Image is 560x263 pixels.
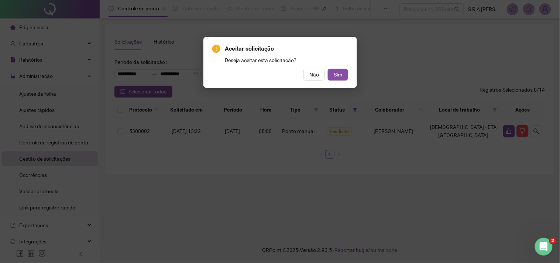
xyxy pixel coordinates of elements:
[550,238,556,244] span: 2
[334,71,342,79] span: Sim
[303,69,325,81] button: Não
[328,69,348,81] button: Sim
[309,71,319,79] span: Não
[535,238,553,256] iframe: Intercom live chat
[212,45,220,53] span: exclamation-circle
[225,56,348,64] div: Deseja aceitar esta solicitação?
[225,44,348,53] span: Aceitar solicitação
